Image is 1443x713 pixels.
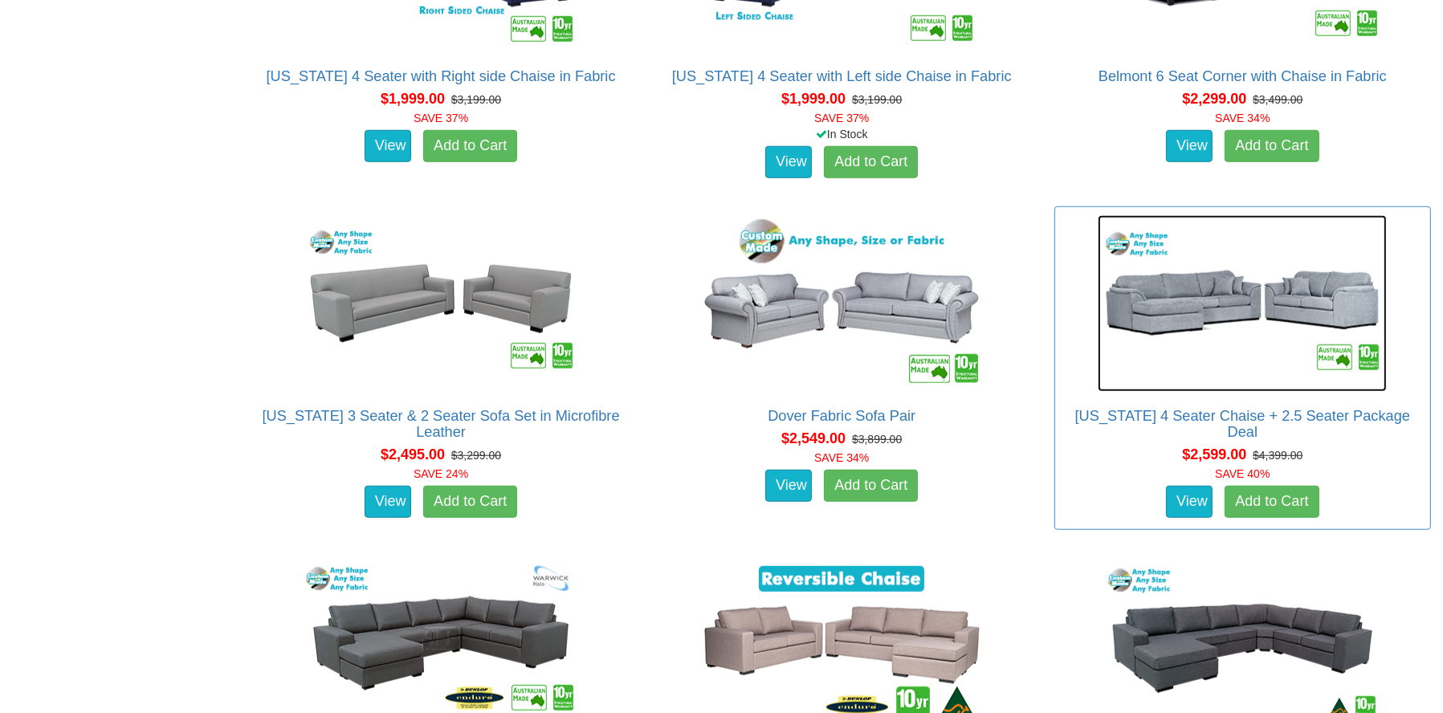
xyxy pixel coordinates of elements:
[414,112,468,124] font: SAVE 37%
[267,68,616,84] a: [US_STATE] 4 Seater with Right side Chaise in Fabric
[1253,449,1302,462] del: $4,399.00
[1182,446,1246,462] span: $2,599.00
[1098,215,1387,392] img: Texas 4 Seater Chaise + 2.5 Seater Package Deal
[697,215,986,392] img: Dover Fabric Sofa Pair
[381,91,445,107] span: $1,999.00
[365,130,411,162] a: View
[423,130,517,162] a: Add to Cart
[768,408,915,424] a: Dover Fabric Sofa Pair
[852,433,902,446] del: $3,899.00
[650,126,1033,142] div: In Stock
[1225,486,1319,518] a: Add to Cart
[1253,93,1302,106] del: $3,499.00
[1166,130,1213,162] a: View
[263,408,620,440] a: [US_STATE] 3 Seater & 2 Seater Sofa Set in Microfibre Leather
[1182,91,1246,107] span: $2,299.00
[451,449,501,462] del: $3,299.00
[1225,130,1319,162] a: Add to Cart
[824,470,918,502] a: Add to Cart
[765,470,812,502] a: View
[296,215,585,392] img: California 3 Seater & 2 Seater Sofa Set in Microfibre Leather
[1075,408,1410,440] a: [US_STATE] 4 Seater Chaise + 2.5 Seater Package Deal
[365,486,411,518] a: View
[824,146,918,178] a: Add to Cart
[814,451,869,464] font: SAVE 34%
[423,486,517,518] a: Add to Cart
[781,430,846,446] span: $2,549.00
[1215,467,1270,480] font: SAVE 40%
[451,93,501,106] del: $3,199.00
[1099,68,1387,84] a: Belmont 6 Seat Corner with Chaise in Fabric
[1166,486,1213,518] a: View
[781,91,846,107] span: $1,999.00
[765,146,812,178] a: View
[381,446,445,462] span: $2,495.00
[414,467,468,480] font: SAVE 24%
[672,68,1012,84] a: [US_STATE] 4 Seater with Left side Chaise in Fabric
[1215,112,1270,124] font: SAVE 34%
[852,93,902,106] del: $3,199.00
[814,112,869,124] font: SAVE 37%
